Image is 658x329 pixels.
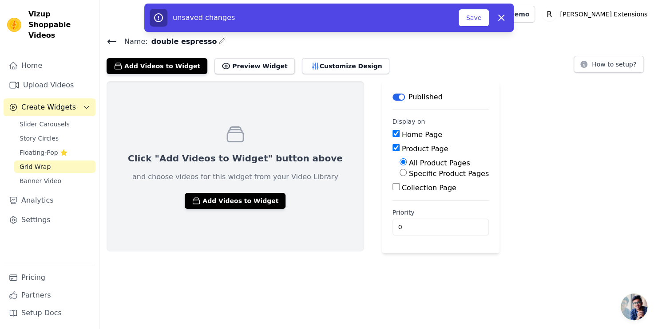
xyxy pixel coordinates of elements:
p: Published [408,92,443,102]
label: Collection Page [402,184,456,192]
span: Story Circles [20,134,59,143]
span: unsaved changes [173,13,235,22]
button: Create Widgets [4,98,95,116]
span: Floating-Pop ⭐ [20,148,67,157]
label: All Product Pages [409,159,470,167]
label: Product Page [402,145,448,153]
label: Home Page [402,130,442,139]
a: Upload Videos [4,76,95,94]
a: Slider Carousels [14,118,95,130]
a: Story Circles [14,132,95,145]
button: How to setup? [574,56,644,73]
button: Add Videos to Widget [185,193,285,209]
span: double espresso [148,36,217,47]
span: Slider Carousels [20,120,70,129]
p: Click "Add Videos to Widget" button above [128,152,343,164]
div: Edit Name [218,35,226,47]
legend: Display on [392,117,425,126]
a: Analytics [4,192,95,209]
p: and choose videos for this widget from your Video Library [132,172,338,182]
a: Setup Docs [4,304,95,322]
span: Banner Video [20,176,61,185]
label: Specific Product Pages [409,169,489,178]
button: Preview Widget [214,58,294,74]
button: Save [459,9,489,26]
a: Banner Video [14,175,95,187]
a: How to setup? [574,62,644,70]
a: Partners [4,286,95,304]
a: Home [4,57,95,74]
a: Settings [4,211,95,229]
span: Grid Wrap [20,162,51,171]
div: Open chat [621,294,647,320]
a: Grid Wrap [14,161,95,173]
button: Customize Design [302,58,389,74]
button: Add Videos to Widget [107,58,207,74]
span: Create Widgets [21,102,76,113]
span: Name: [117,36,148,47]
a: Floating-Pop ⭐ [14,146,95,159]
a: Pricing [4,269,95,286]
label: Priority [392,208,489,217]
